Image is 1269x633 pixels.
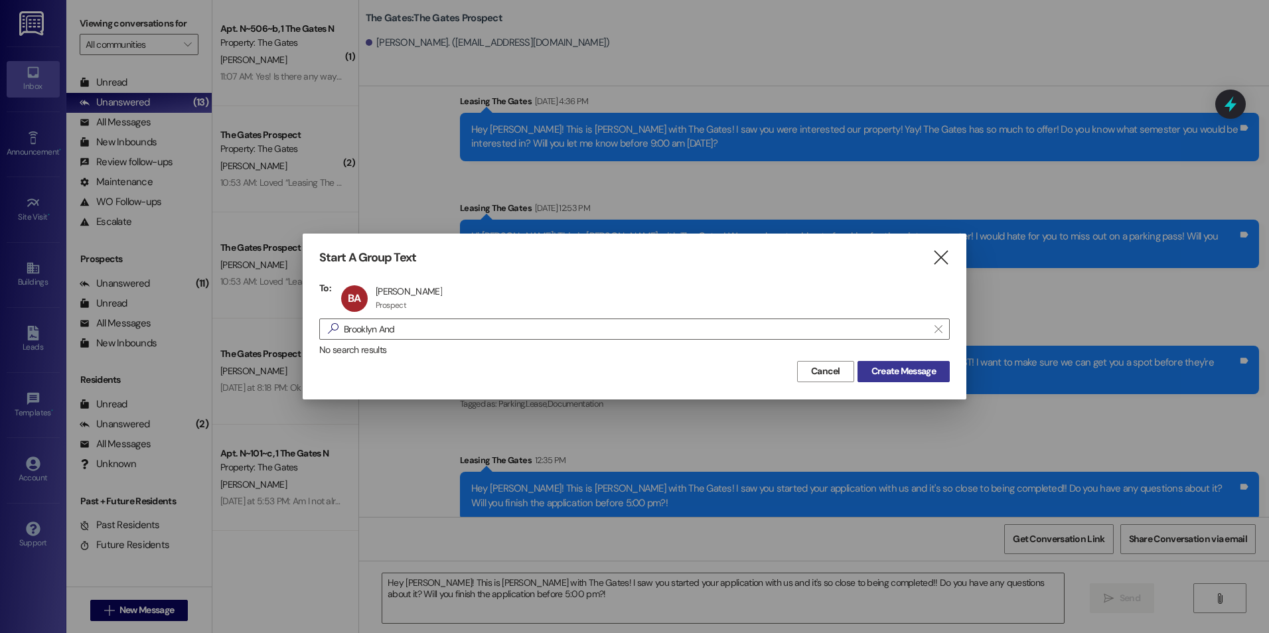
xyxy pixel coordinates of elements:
i:  [932,251,950,265]
h3: To: [319,282,331,294]
div: Prospect [376,300,406,311]
input: Search for any contact or apartment [344,320,928,338]
i:  [323,322,344,336]
h3: Start A Group Text [319,250,416,265]
button: Cancel [797,361,854,382]
button: Create Message [858,361,950,382]
span: BA [348,291,360,305]
i:  [934,324,942,334]
span: Cancel [811,364,840,378]
div: No search results [319,343,950,357]
span: Create Message [871,364,936,378]
button: Clear text [928,319,949,339]
div: [PERSON_NAME] [376,285,442,297]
